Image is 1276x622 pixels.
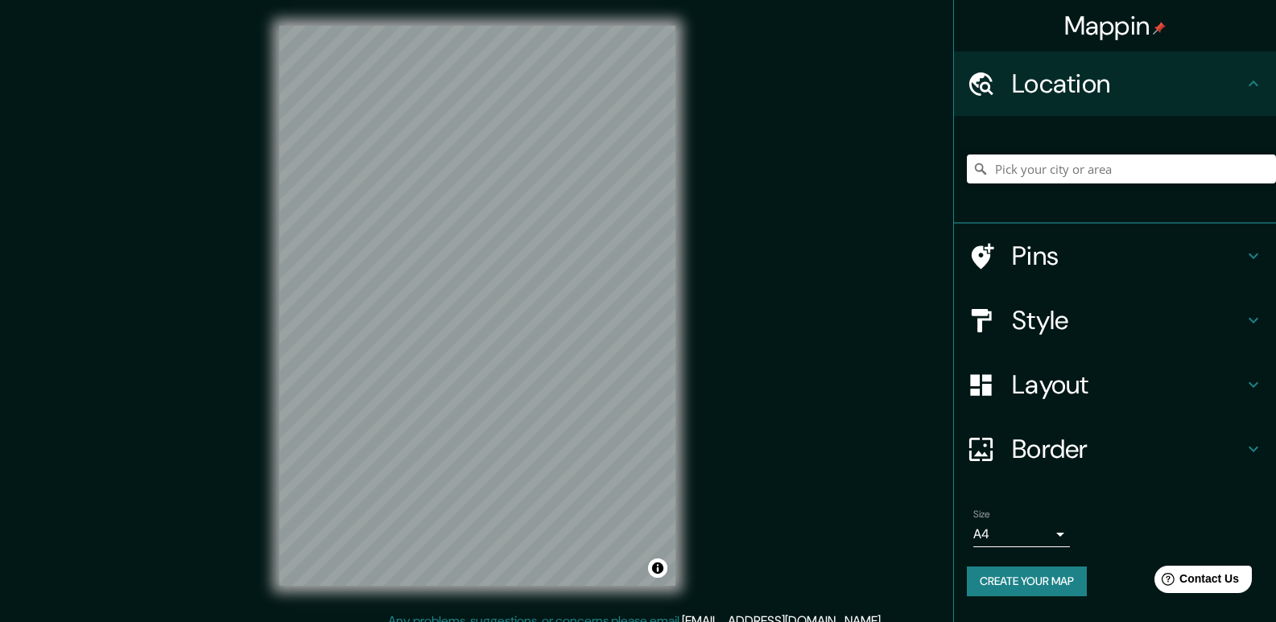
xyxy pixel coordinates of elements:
[1153,22,1166,35] img: pin-icon.png
[648,558,667,578] button: Toggle attribution
[1064,10,1167,42] h4: Mappin
[967,154,1276,183] input: Pick your city or area
[973,521,1070,547] div: A4
[1012,68,1244,100] h4: Location
[1012,304,1244,336] h4: Style
[279,26,675,586] canvas: Map
[1012,240,1244,272] h4: Pins
[1012,369,1244,401] h4: Layout
[954,417,1276,481] div: Border
[1133,559,1258,604] iframe: Help widget launcher
[954,288,1276,352] div: Style
[973,508,990,521] label: Size
[954,51,1276,116] div: Location
[954,352,1276,417] div: Layout
[954,224,1276,288] div: Pins
[967,566,1087,596] button: Create your map
[1012,433,1244,465] h4: Border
